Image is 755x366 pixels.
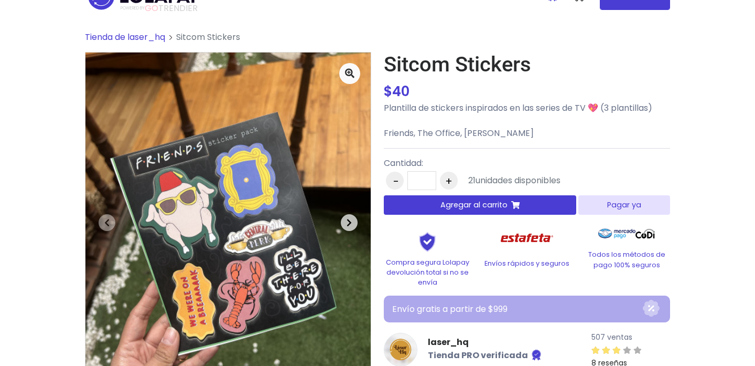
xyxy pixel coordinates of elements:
[384,257,471,288] p: Compra segura Lolapay devolución total si no se envía
[440,172,458,190] button: +
[121,4,198,13] span: TRENDIER
[578,195,670,215] button: Pagar ya
[483,258,570,268] p: Envíos rápidos y seguros
[428,336,543,349] a: laser_hq
[392,303,643,316] p: Envío gratis a partir de $999
[468,174,560,187] div: unidades disponibles
[635,223,655,244] img: Codi Logo
[176,31,240,43] span: Sitcom Stickers
[468,174,476,186] span: 21
[530,349,543,361] img: Tienda verificada
[85,31,165,43] a: Tienda de laser_hq
[492,223,562,253] img: Estafeta Logo
[591,344,642,357] div: 3 / 5
[401,232,454,252] img: Shield
[384,52,670,77] h1: Sitcom Stickers
[85,31,670,52] nav: breadcrumb
[121,5,145,11] span: POWERED BY
[428,350,528,362] b: Tienda PRO verificada
[384,195,576,215] button: Agregar al carrito
[591,332,632,342] small: 507 ventas
[598,223,635,244] img: Mercado Pago Logo
[583,249,670,269] p: Todos los métodos de pago 100% seguros
[386,172,404,190] button: -
[145,2,158,14] span: GO
[440,200,508,211] span: Agregar al carrito
[384,81,670,102] div: $
[384,157,560,170] p: Cantidad:
[392,82,409,101] span: 40
[384,102,670,140] p: Plantilla de stickers inspirados en las series de TV 💖 (3 plantillas) Friends, The Office, [PERSO...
